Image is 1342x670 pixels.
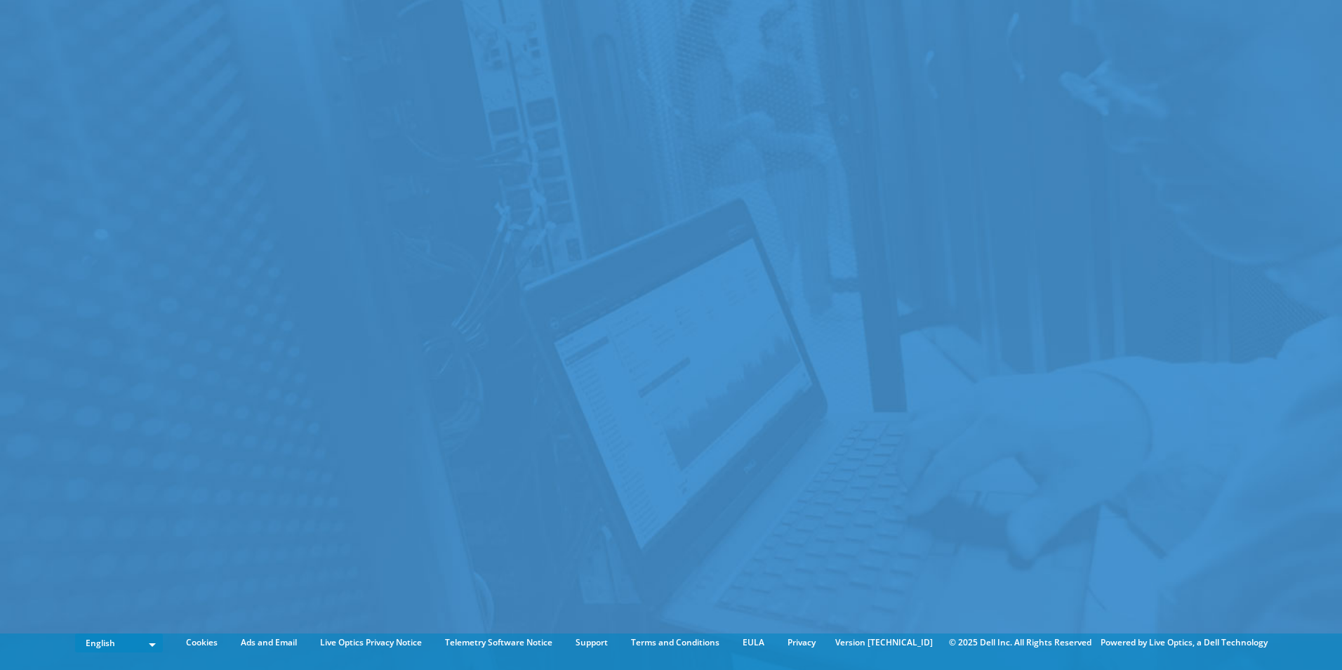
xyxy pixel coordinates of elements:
li: Version [TECHNICAL_ID] [828,635,940,650]
a: Terms and Conditions [620,635,730,650]
a: Live Optics Privacy Notice [310,635,432,650]
a: Ads and Email [230,635,307,650]
a: Privacy [777,635,826,650]
a: EULA [732,635,775,650]
a: Support [565,635,618,650]
li: © 2025 Dell Inc. All Rights Reserved [942,635,1098,650]
li: Powered by Live Optics, a Dell Technology [1101,635,1268,650]
a: Telemetry Software Notice [434,635,563,650]
a: Cookies [175,635,228,650]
